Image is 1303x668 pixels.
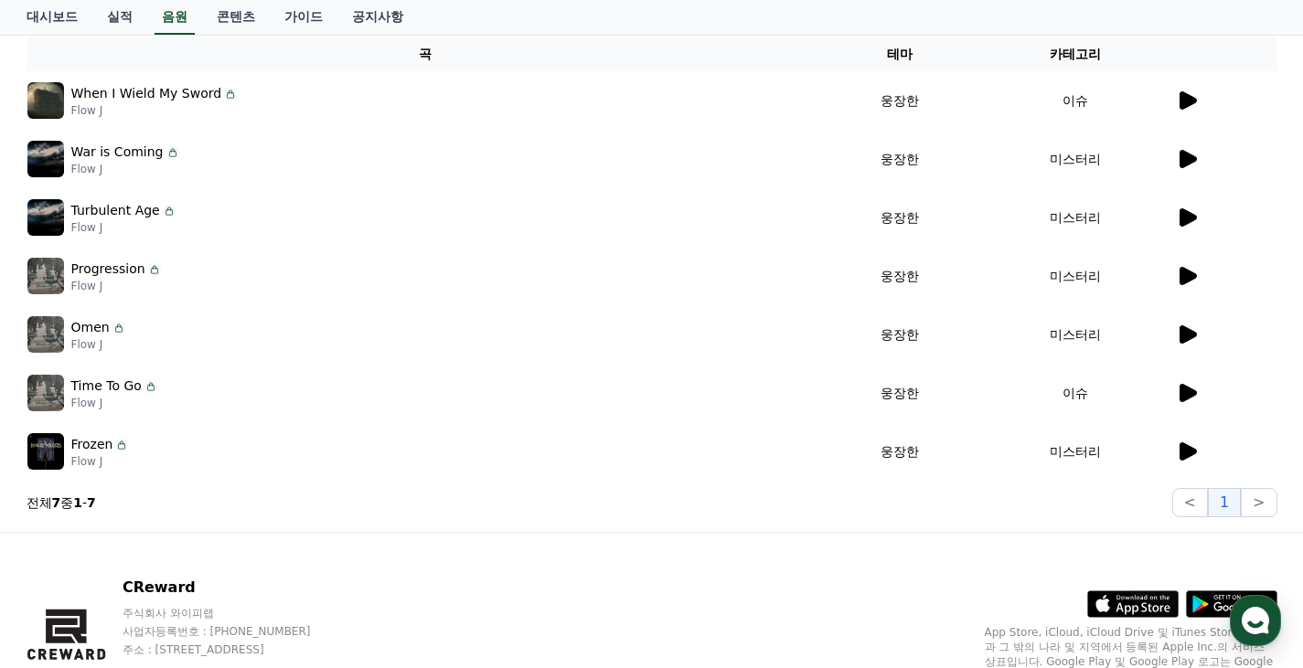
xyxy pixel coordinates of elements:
[71,318,110,337] p: Omen
[71,279,162,293] p: Flow J
[27,316,64,353] img: music
[52,495,61,510] strong: 7
[825,422,976,481] td: 웅장한
[58,544,69,558] span: 홈
[825,188,976,247] td: 웅장한
[27,433,64,470] img: music
[71,260,145,279] p: Progression
[123,606,346,620] p: 주식회사 와이피랩
[71,201,160,220] p: Turbulent Age
[71,396,158,410] p: Flow J
[1241,488,1276,517] button: >
[27,493,96,512] p: 전체 중 -
[825,37,976,71] th: 테마
[167,545,189,559] span: 대화
[123,577,346,599] p: CReward
[71,84,222,103] p: When I Wield My Sword
[236,516,351,562] a: 설정
[71,162,180,176] p: Flow J
[71,337,126,352] p: Flow J
[27,258,64,294] img: music
[283,544,304,558] span: 설정
[825,130,976,188] td: 웅장한
[976,305,1175,364] td: 미스터리
[976,247,1175,305] td: 미스터리
[27,199,64,236] img: music
[71,454,130,469] p: Flow J
[825,305,976,364] td: 웅장한
[71,435,113,454] p: Frozen
[71,143,164,162] p: War is Coming
[123,624,346,639] p: 사업자등록번호 : [PHONE_NUMBER]
[27,37,825,71] th: 곡
[825,364,976,422] td: 웅장한
[123,642,346,657] p: 주소 : [STREET_ADDRESS]
[825,247,976,305] td: 웅장한
[71,376,142,396] p: Time To Go
[87,495,96,510] strong: 7
[71,103,239,118] p: Flow J
[976,130,1175,188] td: 미스터리
[976,422,1175,481] td: 미스터리
[73,495,82,510] strong: 1
[1172,488,1208,517] button: <
[976,37,1175,71] th: 카테고리
[5,516,121,562] a: 홈
[121,516,236,562] a: 대화
[825,71,976,130] td: 웅장한
[976,364,1175,422] td: 이슈
[976,188,1175,247] td: 미스터리
[27,141,64,177] img: music
[1208,488,1241,517] button: 1
[27,375,64,411] img: music
[71,220,176,235] p: Flow J
[976,71,1175,130] td: 이슈
[27,82,64,119] img: music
